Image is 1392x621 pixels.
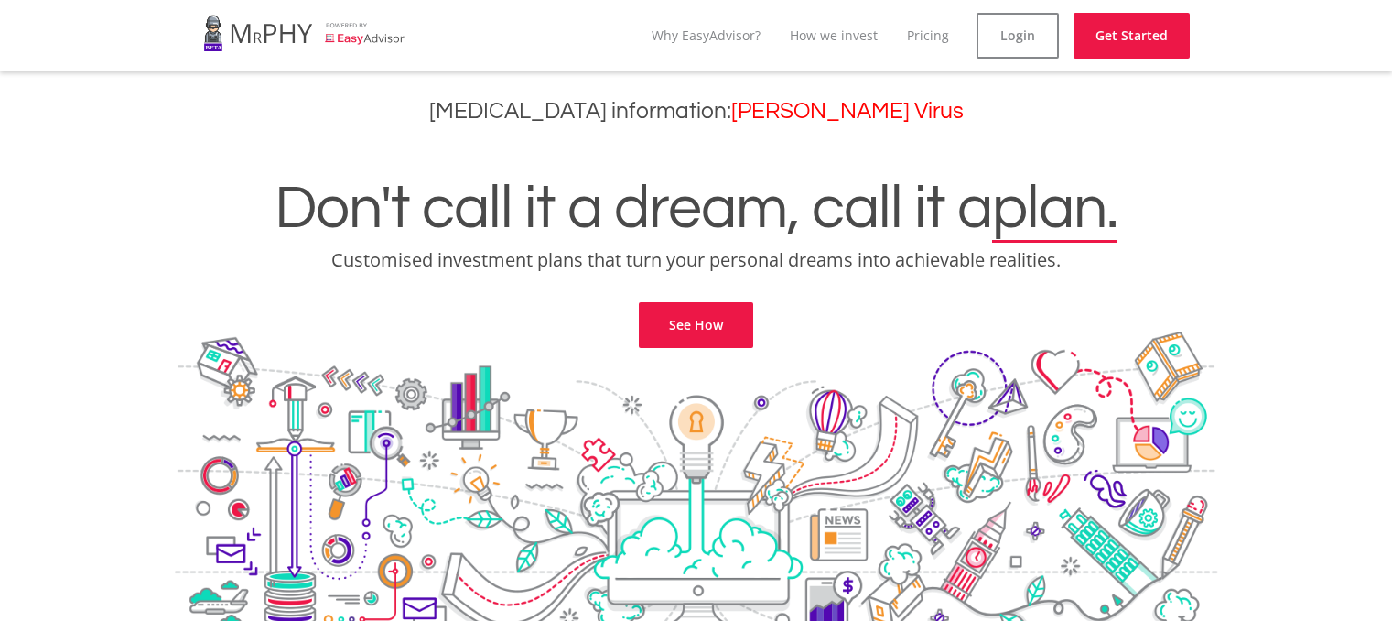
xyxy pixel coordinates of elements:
a: Why EasyAdvisor? [652,27,761,44]
span: plan. [992,178,1117,240]
a: Pricing [907,27,949,44]
a: [PERSON_NAME] Virus [731,100,964,123]
a: Get Started [1074,13,1190,59]
h3: [MEDICAL_DATA] information: [14,98,1378,125]
a: See How [639,302,753,348]
a: How we invest [790,27,878,44]
h1: Don't call it a dream, call it a [14,178,1378,240]
a: Login [977,13,1059,59]
p: Customised investment plans that turn your personal dreams into achievable realities. [14,247,1378,273]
